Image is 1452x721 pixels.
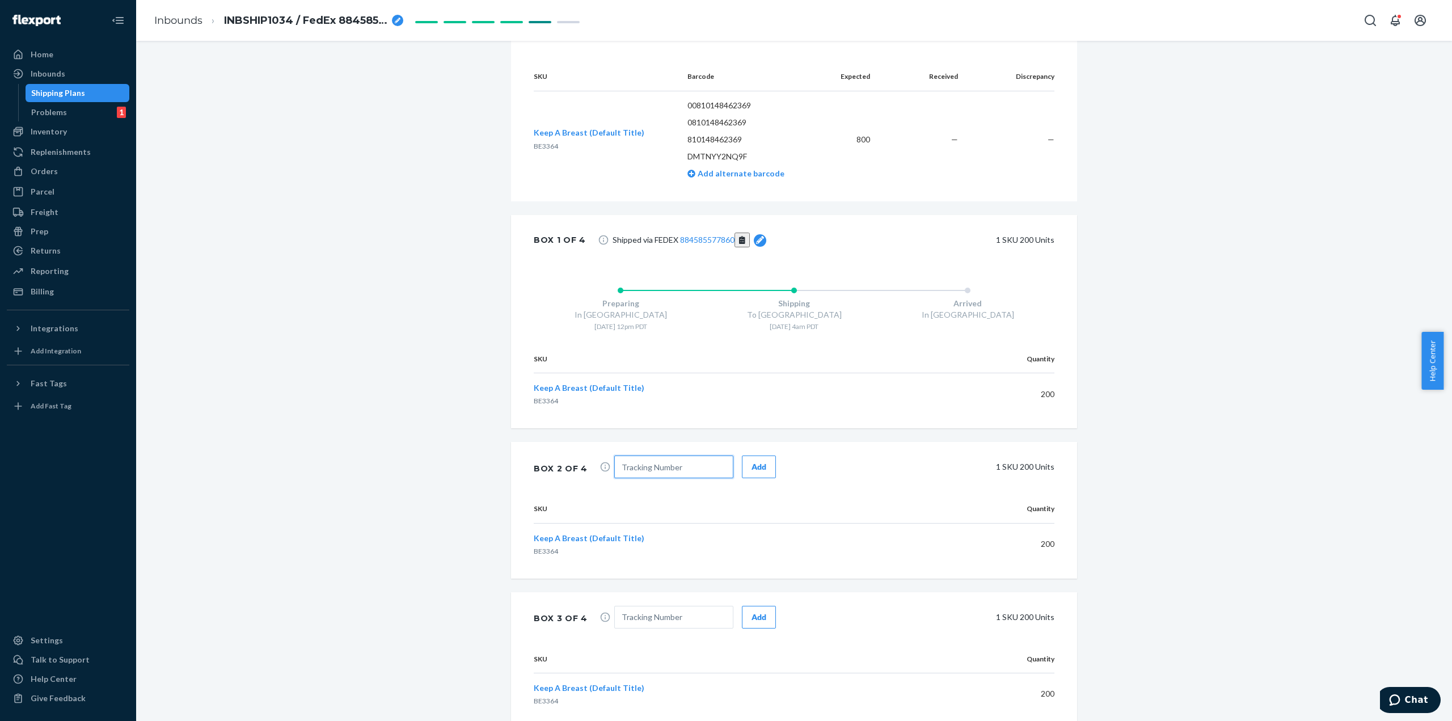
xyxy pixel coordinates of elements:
button: Keep A Breast (Default Title) [534,533,644,544]
iframe: Opens a widget where you can chat to one of our agents [1380,687,1441,715]
th: Expected [822,62,879,91]
div: Problems [31,107,67,118]
a: 884585577860 [680,235,735,244]
span: BE3364 [534,142,558,150]
button: Talk to Support [7,651,129,669]
button: Keep A Breast (Default Title) [534,127,644,138]
a: Replenishments [7,143,129,161]
th: SKU [534,345,932,373]
div: Preparing [534,298,707,309]
div: Freight [31,206,58,218]
span: BE3364 [534,547,558,555]
button: Integrations [7,319,129,338]
th: SKU [534,495,932,523]
span: BE3364 [534,397,558,405]
a: Orders [7,162,129,180]
span: BE3364 [534,697,558,705]
div: Inventory [31,126,67,137]
th: SKU [534,645,932,673]
button: Close Navigation [107,9,129,32]
a: Reporting [7,262,129,280]
button: Fast Tags [7,374,129,393]
div: 1 SKU 200 Units [783,229,1055,251]
div: Home [31,49,53,60]
button: Open account menu [1409,9,1432,32]
div: In [GEOGRAPHIC_DATA] [534,309,707,321]
input: Tracking Number [614,606,733,629]
div: Talk to Support [31,654,90,665]
a: Home [7,45,129,64]
a: Shipping Plans [26,84,130,102]
div: 1 SKU 200 Units [793,606,1054,629]
span: — [951,134,958,144]
div: Inbounds [31,68,65,79]
div: Integrations [31,323,78,334]
a: Settings [7,631,129,650]
div: Box 2 of 4 [534,457,588,480]
a: Add alternate barcode [687,168,784,178]
div: Reporting [31,265,69,277]
td: 200 [932,523,1054,565]
p: DMTNYY2NQ9F [687,151,814,162]
th: SKU [534,62,678,91]
div: Shipping Plans [31,87,85,99]
div: Fast Tags [31,378,67,389]
button: Add [742,456,776,478]
button: Open notifications [1384,9,1407,32]
span: INBSHIP1034 / FedEx 884585577860 [224,14,387,28]
button: Open Search Box [1359,9,1382,32]
span: Keep A Breast (Default Title) [534,683,644,693]
a: Inbounds [154,14,202,27]
div: Replenishments [31,146,91,158]
div: Add Integration [31,346,81,356]
td: 200 [932,673,1054,715]
button: Give Feedback [7,689,129,707]
a: Add Fast Tag [7,397,129,415]
div: 1 SKU 200 Units [793,456,1054,478]
a: Returns [7,242,129,260]
div: Parcel [31,186,54,197]
p: 00810148462369 [687,100,814,111]
button: Add [742,606,776,629]
td: 200 [932,373,1054,415]
div: Settings [31,635,63,646]
button: Keep A Breast (Default Title) [534,682,644,694]
a: Parcel [7,183,129,201]
div: Arrived [881,298,1054,309]
th: Quantity [932,345,1054,373]
div: [DATE] 4am PDT [707,322,881,331]
div: Returns [31,245,61,256]
div: Orders [31,166,58,177]
a: Help Center [7,670,129,688]
a: Inbounds [7,65,129,83]
span: Add alternate barcode [695,168,784,178]
ol: breadcrumbs [145,4,412,37]
a: Add Integration [7,342,129,360]
a: Inventory [7,123,129,141]
a: Problems1 [26,103,130,121]
button: Help Center [1421,332,1443,390]
th: Received [879,62,966,91]
div: Billing [31,286,54,297]
div: [DATE] 12pm PDT [534,322,707,331]
span: Shipped via FEDEX [613,233,766,247]
div: To [GEOGRAPHIC_DATA] [707,309,881,321]
div: Add [752,612,766,623]
th: Discrepancy [967,62,1054,91]
span: Keep A Breast (Default Title) [534,383,644,393]
a: Freight [7,203,129,221]
th: Barcode [678,62,823,91]
div: Box 1 of 4 [534,229,586,251]
span: — [1048,134,1054,144]
p: 0810148462369 [687,117,814,128]
input: Tracking Number [614,456,733,478]
a: Billing [7,283,129,301]
button: [object Object] [735,233,750,247]
th: Quantity [932,495,1054,523]
img: Flexport logo [12,15,61,26]
div: Help Center [31,673,77,685]
div: Box 3 of 4 [534,607,588,630]
div: Add [752,461,766,473]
